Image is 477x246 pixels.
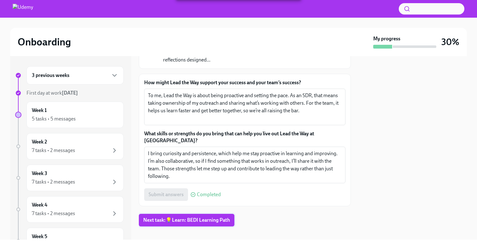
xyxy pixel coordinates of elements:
span: Next task : 💡Learn: BEDI Learning Path [143,217,230,223]
a: Week 27 tasks • 2 messages [15,133,124,160]
span: First day at work [26,90,78,96]
h6: Week 4 [32,202,47,208]
h2: Onboarding [18,36,71,48]
textarea: To me, Lead the Way is about being proactive and setting the pace. As an SDR, that means taking o... [148,92,342,122]
label: How might Lead the Way support your success and your team’s success? [144,79,345,86]
strong: [DATE] [62,90,78,96]
span: Completed [197,192,221,197]
strong: My progress [373,35,400,42]
h6: Week 2 [32,138,47,145]
label: What skills or strengths do you bring that can help you live out Lead the Way at [GEOGRAPHIC_DATA]? [144,130,345,144]
a: Week 37 tasks • 2 messages [15,165,124,191]
textarea: I bring curiosity and persistence, which help me stay proactive in learning and improving. I’m al... [148,150,342,180]
div: 5 tasks • 5 messages [32,115,76,122]
a: First day at work[DATE] [15,90,124,97]
a: Week 47 tasks • 2 messages [15,196,124,223]
a: Week 15 tasks • 5 messages [15,102,124,128]
div: 3 previous weeks [26,66,124,85]
h6: Week 3 [32,170,47,177]
h3: 30% [441,36,459,48]
div: 7 tasks • 2 messages [32,179,75,185]
h6: Week 5 [32,233,47,240]
button: Next task:💡Learn: BEDI Learning Path [139,214,234,226]
h6: Week 1 [32,107,47,114]
img: Udemy [13,4,33,14]
p: As part of your onboarding, we’re excited to invite you into a series of weekly reflections desig... [163,50,333,63]
h6: 3 previous weeks [32,72,69,79]
div: 7 tasks • 2 messages [32,147,75,154]
div: 7 tasks • 2 messages [32,210,75,217]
